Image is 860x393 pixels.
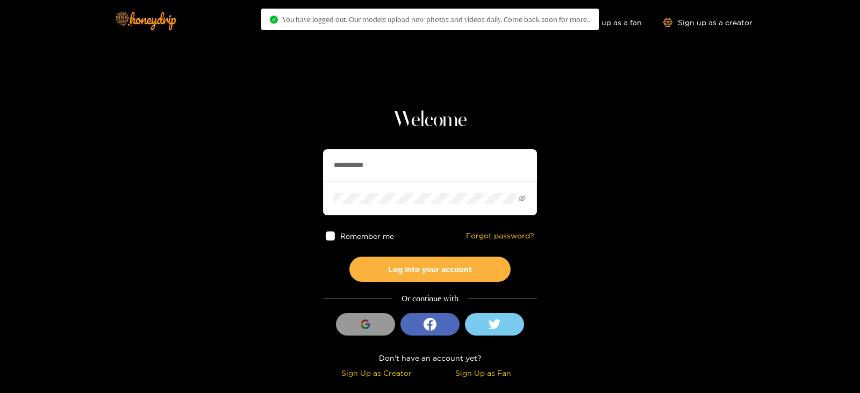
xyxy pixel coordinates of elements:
button: Log into your account [349,257,511,282]
span: eye-invisible [519,195,526,202]
h1: Welcome [323,107,537,133]
div: Sign Up as Fan [433,367,534,379]
div: Don't have an account yet? [323,352,537,364]
span: You have logged out. Our models upload new photos and videos daily. Come back soon for more.. [282,15,590,24]
a: Sign up as a creator [663,18,752,27]
div: Sign Up as Creator [326,367,427,379]
div: Or continue with [323,293,537,305]
a: Forgot password? [466,231,534,241]
span: Remember me [340,232,394,240]
a: Sign up as a fan [568,18,642,27]
span: check-circle [270,16,278,24]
